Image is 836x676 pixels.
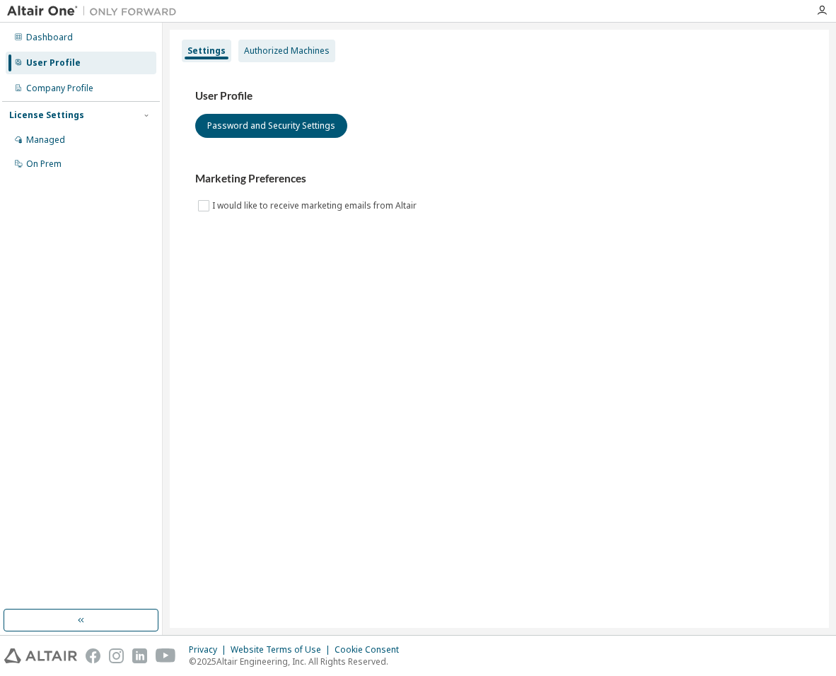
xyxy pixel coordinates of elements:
[4,648,77,663] img: altair_logo.svg
[189,644,231,655] div: Privacy
[132,648,147,663] img: linkedin.svg
[109,648,124,663] img: instagram.svg
[187,45,226,57] div: Settings
[7,4,184,18] img: Altair One
[26,32,73,43] div: Dashboard
[156,648,176,663] img: youtube.svg
[335,644,407,655] div: Cookie Consent
[212,197,419,214] label: I would like to receive marketing emails from Altair
[9,110,84,121] div: License Settings
[86,648,100,663] img: facebook.svg
[195,114,347,138] button: Password and Security Settings
[195,89,803,103] h3: User Profile
[26,158,62,170] div: On Prem
[26,83,93,94] div: Company Profile
[244,45,330,57] div: Authorized Machines
[231,644,335,655] div: Website Terms of Use
[26,57,81,69] div: User Profile
[195,172,803,186] h3: Marketing Preferences
[26,134,65,146] div: Managed
[189,655,407,668] p: © 2025 Altair Engineering, Inc. All Rights Reserved.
